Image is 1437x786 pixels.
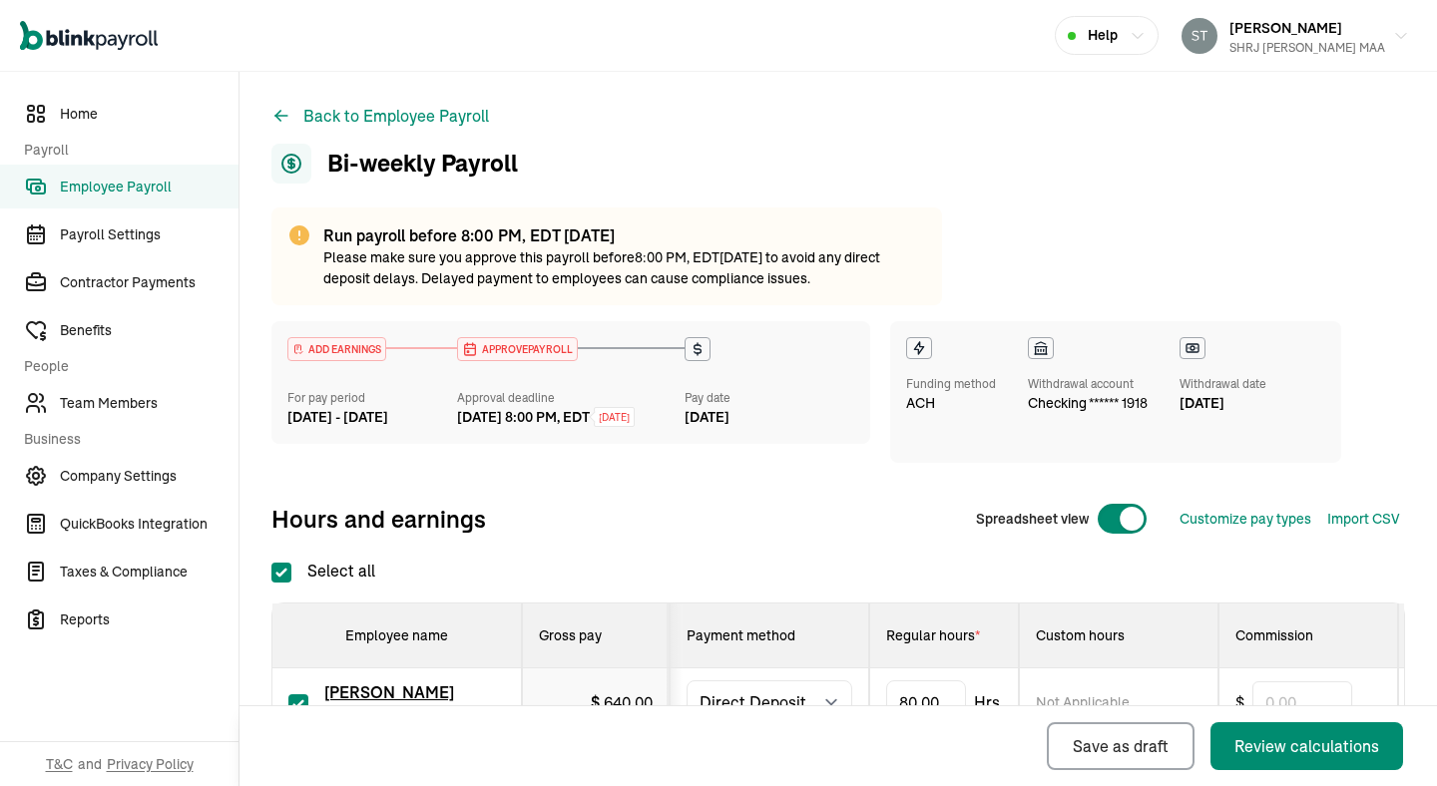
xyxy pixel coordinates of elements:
span: Benefits [60,320,239,341]
span: T&C [46,754,73,774]
span: People [24,356,227,377]
div: [DATE] 8:00 PM, EDT [457,407,590,428]
div: Save as draft [1073,734,1169,758]
span: /hr [388,704,441,724]
p: Please make sure you approve this payroll before 8:00 PM, EDT [DATE] to avoid any direct deposit ... [323,247,926,289]
button: Import CSV [1327,509,1399,530]
div: SHRJ [PERSON_NAME] MAA [1229,39,1385,57]
div: Withdrawal account [1028,375,1148,393]
span: Contractor Payments [60,272,239,293]
span: Payroll [24,140,227,161]
span: Spreadsheet view [976,509,1089,530]
span: 640.00 [604,692,653,712]
span: Hourly [324,704,366,724]
span: Regular hours [886,626,980,644]
span: • [374,704,380,724]
span: QuickBooks Integration [60,514,239,535]
button: Customize pay types [1180,509,1311,530]
iframe: Chat Widget [1095,571,1437,786]
h1: Bi-weekly Payroll [271,144,518,184]
span: [PERSON_NAME] [1229,19,1342,37]
span: Team Members [60,393,239,414]
input: TextInput [886,680,966,724]
button: Save as draft [1047,722,1195,770]
div: [DATE] - [DATE] [287,407,457,428]
div: Pay date [685,389,854,407]
button: Help [1055,16,1159,55]
span: Payment method [687,626,795,644]
nav: Global [20,7,158,65]
span: APPROVE PAYROLL [478,342,573,357]
div: $ [591,690,653,714]
button: Back to Employee Payroll [271,104,489,128]
span: Hrs. [974,690,1004,714]
div: [DATE] [685,407,854,428]
span: Employee Payroll [60,177,239,197]
div: Gross pay [539,625,653,645]
span: Company Settings [60,466,239,487]
span: Hours and earnings [271,503,486,535]
span: Not Applicable [1036,692,1130,712]
span: Payroll Settings [60,224,239,245]
div: Funding method [906,375,996,393]
span: Reports [60,609,239,630]
div: Approval deadline [457,389,676,407]
div: Custom hours [1036,625,1201,645]
span: [DATE] [599,410,630,425]
div: For pay period [287,389,457,407]
span: Employee name [345,626,448,644]
span: ACH [906,393,935,414]
div: Withdrawal date [1180,375,1266,393]
span: [PERSON_NAME] [324,682,454,702]
span: Home [60,104,239,125]
span: Privacy Policy [107,754,194,774]
span: Help [1088,25,1118,46]
div: ADD EARNINGS [288,338,385,360]
input: Select all [271,563,291,583]
span: Business [24,429,227,450]
span: Taxes & Compliance [60,562,239,583]
label: Select all [271,559,375,583]
span: Run payroll before 8:00 PM, EDT [DATE] [323,225,615,245]
div: [DATE] [1180,393,1266,414]
button: [PERSON_NAME]SHRJ [PERSON_NAME] MAA [1174,11,1417,61]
